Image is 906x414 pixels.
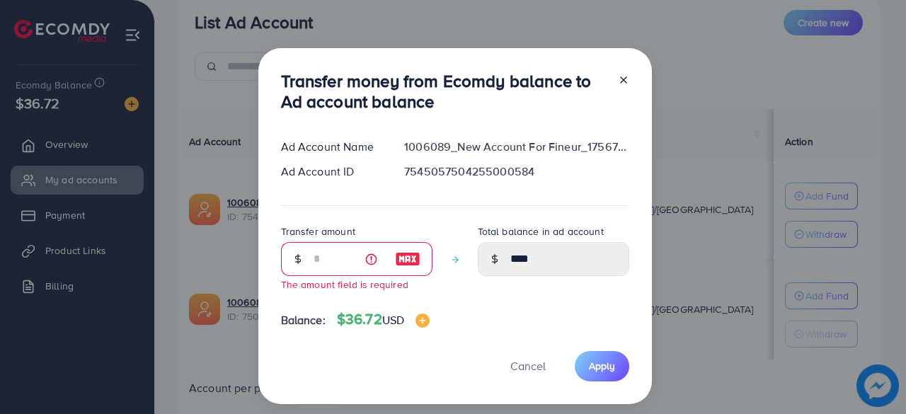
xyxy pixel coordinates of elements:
button: Cancel [493,351,563,381]
img: image [395,251,420,268]
span: Apply [589,359,615,373]
h3: Transfer money from Ecomdy balance to Ad account balance [281,71,607,112]
span: Cancel [510,358,546,374]
div: Ad Account Name [270,139,394,155]
img: image [415,314,430,328]
span: Balance: [281,312,326,328]
label: Total balance in ad account [478,224,604,238]
div: 7545057504255000584 [393,163,640,180]
h4: $36.72 [337,311,430,328]
div: Ad Account ID [270,163,394,180]
button: Apply [575,351,629,381]
label: Transfer amount [281,224,355,238]
small: The amount field is required [281,277,408,291]
span: USD [382,312,404,328]
div: 1006089_New Account For Fineur_1756720766830 [393,139,640,155]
